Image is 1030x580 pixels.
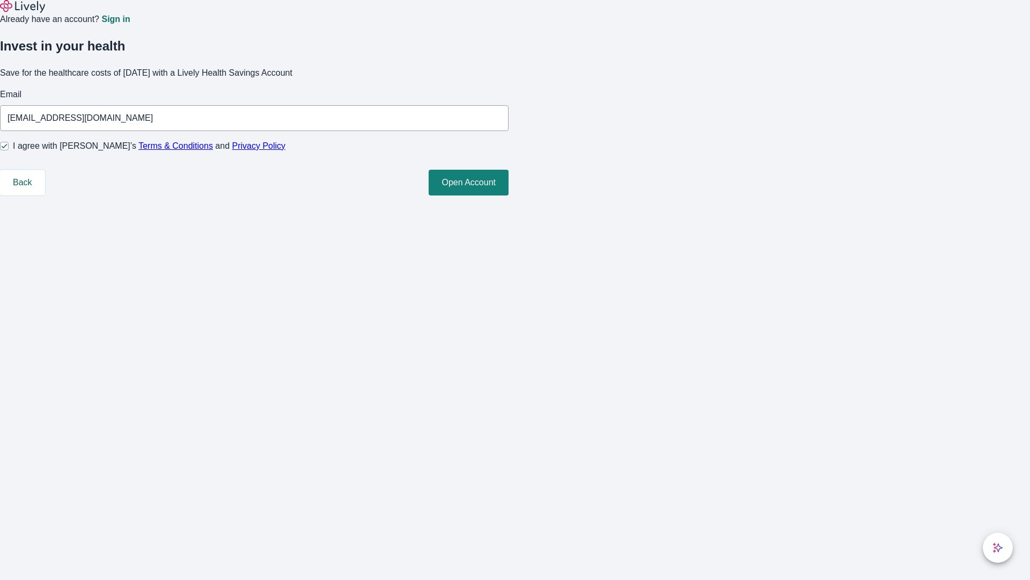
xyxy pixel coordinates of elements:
a: Privacy Policy [232,141,286,150]
button: chat [983,533,1013,563]
a: Sign in [101,15,130,24]
svg: Lively AI Assistant [992,542,1003,553]
span: I agree with [PERSON_NAME]’s and [13,140,285,153]
button: Open Account [429,170,509,195]
a: Terms & Conditions [138,141,213,150]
